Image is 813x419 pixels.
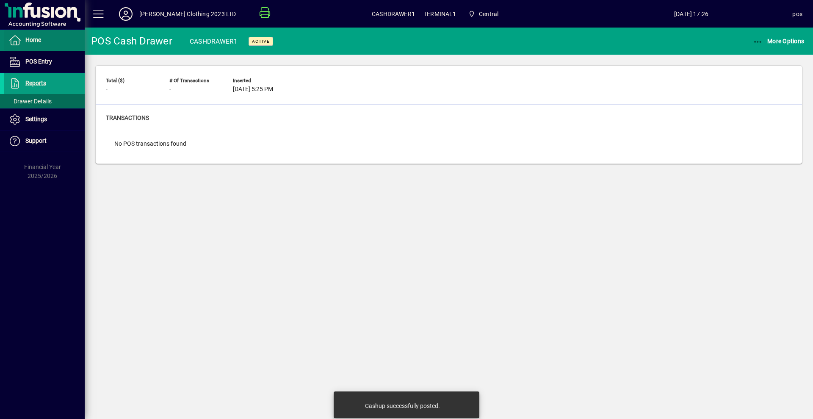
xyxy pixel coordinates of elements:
a: Support [4,130,85,152]
span: Inserted [233,78,284,83]
span: Reports [25,80,46,86]
span: Central [479,7,498,21]
div: Cashup successfully posted. [365,402,440,410]
span: TERMINAL1 [423,7,456,21]
span: Home [25,36,41,43]
a: Home [4,30,85,51]
div: pos [792,7,802,21]
span: - [106,86,108,93]
div: No POS transactions found [106,131,195,157]
span: [DATE] 17:26 [590,7,793,21]
div: POS Cash Drawer [91,34,172,48]
a: Drawer Details [4,94,85,108]
div: [PERSON_NAME] Clothing 2023 LTD [139,7,236,21]
span: - [169,86,171,93]
span: More Options [753,38,805,44]
span: Central [465,6,502,22]
span: Support [25,137,47,144]
button: Profile [112,6,139,22]
span: POS Entry [25,58,52,65]
span: # of Transactions [169,78,220,83]
span: Total ($) [106,78,157,83]
span: CASHDRAWER1 [372,7,415,21]
button: More Options [751,33,807,49]
span: Active [252,39,270,44]
a: Settings [4,109,85,130]
span: Drawer Details [8,98,52,105]
div: CASHDRAWER1 [190,35,238,48]
span: [DATE] 5:25 PM [233,86,273,93]
span: Transactions [106,114,149,121]
span: Settings [25,116,47,122]
a: POS Entry [4,51,85,72]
